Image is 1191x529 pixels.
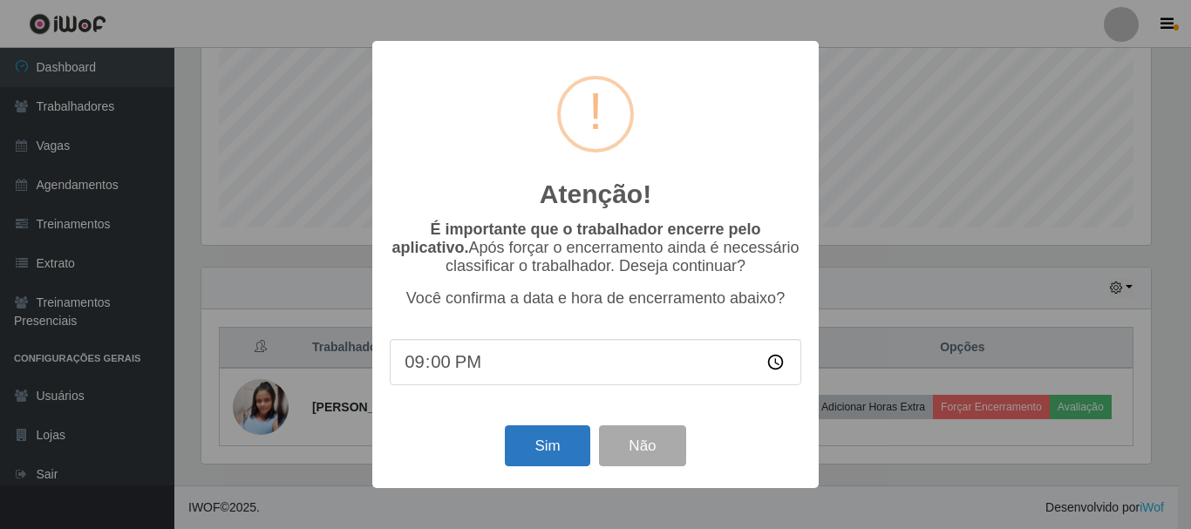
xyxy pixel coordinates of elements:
p: Após forçar o encerramento ainda é necessário classificar o trabalhador. Deseja continuar? [390,220,801,275]
button: Não [599,425,685,466]
h2: Atenção! [540,179,651,210]
b: É importante que o trabalhador encerre pelo aplicativo. [391,220,760,256]
p: Você confirma a data e hora de encerramento abaixo? [390,289,801,308]
button: Sim [505,425,589,466]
